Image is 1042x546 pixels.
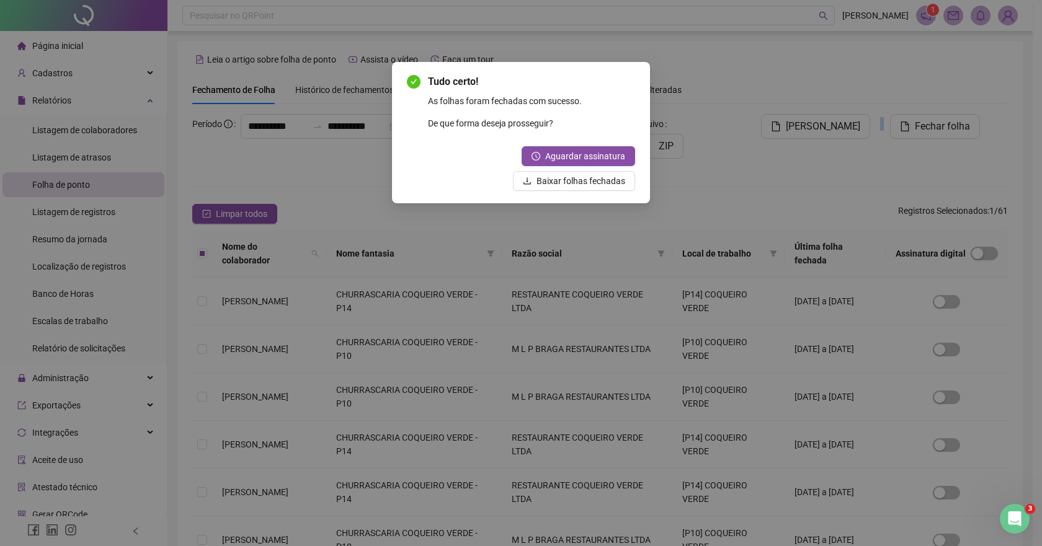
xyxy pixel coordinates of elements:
[523,177,532,185] span: download
[428,117,635,130] p: De que forma deseja prosseguir?
[522,146,635,166] button: Aguardar assinatura
[428,94,635,108] p: As folhas foram fechadas com sucesso.
[532,152,540,161] span: clock-circle
[513,171,635,191] button: Baixar folhas fechadas
[1000,504,1030,534] iframe: Intercom live chat
[1025,504,1035,514] span: 3
[545,149,625,163] span: Aguardar assinatura
[407,75,421,89] span: check-circle
[428,74,635,89] span: Tudo certo!
[537,174,625,188] span: Baixar folhas fechadas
